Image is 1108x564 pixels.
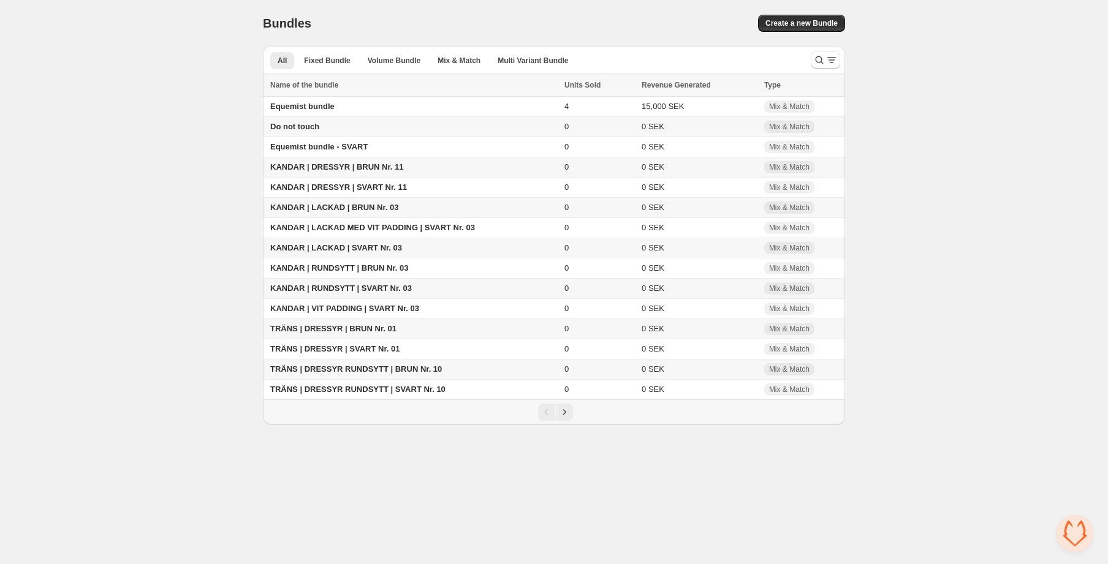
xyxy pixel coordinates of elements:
[564,79,613,91] button: Units Sold
[564,102,569,111] span: 4
[270,162,403,171] span: KANDAR | DRESSYR | BRUN Nr. 11
[642,142,664,151] span: 0 SEK
[270,385,446,394] span: TRÄNS | DRESSYR RUNDSYTT | SVART Nr. 10
[564,203,569,212] span: 0
[270,344,400,353] span: TRÄNS | DRESSYR | SVART Nr. 01
[564,182,569,192] span: 0
[564,385,569,394] span: 0
[642,122,664,131] span: 0 SEK
[270,223,475,232] span: KANDAR | LACKAD MED VIT PADDING | SVART Nr. 03
[811,51,840,69] button: Search and filter results
[769,324,810,334] span: Mix & Match
[564,263,569,273] span: 0
[642,102,684,111] span: 15,000 SEK
[564,79,601,91] span: Units Sold
[769,203,810,212] span: Mix & Match
[564,284,569,293] span: 0
[642,344,664,353] span: 0 SEK
[642,162,664,171] span: 0 SEK
[564,324,569,333] span: 0
[263,16,311,31] h1: Bundles
[564,364,569,374] span: 0
[564,142,569,151] span: 0
[642,79,711,91] span: Revenue Generated
[270,142,368,151] span: Equemist bundle - SVART
[769,122,810,132] span: Mix & Match
[270,182,407,192] span: KANDAR | DRESSYR | SVART Nr. 11
[769,243,810,253] span: Mix & Match
[564,243,569,252] span: 0
[769,223,810,233] span: Mix & Match
[769,304,810,314] span: Mix & Match
[270,364,442,374] span: TRÄNS | DRESSYR RUNDSYTT | BRUN Nr. 10
[564,304,569,313] span: 0
[769,142,810,152] span: Mix & Match
[769,263,810,273] span: Mix & Match
[769,284,810,293] span: Mix & Match
[556,404,573,421] button: Next
[270,284,412,293] span: KANDAR | RUNDSYTT | SVART Nr. 03
[564,122,569,131] span: 0
[270,243,402,252] span: KANDAR | LACKAD | SVART Nr. 03
[769,385,810,394] span: Mix & Match
[642,385,664,394] span: 0 SEK
[642,243,664,252] span: 0 SEK
[642,203,664,212] span: 0 SEK
[270,304,419,313] span: KANDAR | VIT PADDING | SVART Nr. 03
[304,56,350,66] span: Fixed Bundle
[270,203,399,212] span: KANDAR | LACKAD | BRUN Nr. 03
[769,162,810,172] span: Mix & Match
[564,223,569,232] span: 0
[642,364,664,374] span: 0 SEK
[270,324,397,333] span: TRÄNS | DRESSYR | BRUN Nr. 01
[642,263,664,273] span: 0 SEK
[642,284,664,293] span: 0 SEK
[769,102,810,111] span: Mix & Match
[769,182,810,192] span: Mix & Match
[642,79,723,91] button: Revenue Generated
[278,56,287,66] span: All
[438,56,480,66] span: Mix & Match
[758,15,845,32] button: Create a new Bundle
[642,304,664,313] span: 0 SEK
[642,324,664,333] span: 0 SEK
[564,344,569,353] span: 0
[270,79,557,91] div: Name of the bundle
[270,263,408,273] span: KANDAR | RUNDSYTT | BRUN Nr. 03
[765,18,838,28] span: Create a new Bundle
[270,122,319,131] span: Do not touch
[368,56,420,66] span: Volume Bundle
[1057,515,1093,552] div: Відкритий чат
[769,344,810,354] span: Mix & Match
[642,182,664,192] span: 0 SEK
[769,364,810,374] span: Mix & Match
[564,162,569,171] span: 0
[270,102,335,111] span: Equemist bundle
[263,399,845,424] nav: Pagination
[498,56,568,66] span: Multi Variant Bundle
[642,223,664,232] span: 0 SEK
[764,79,838,91] div: Type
